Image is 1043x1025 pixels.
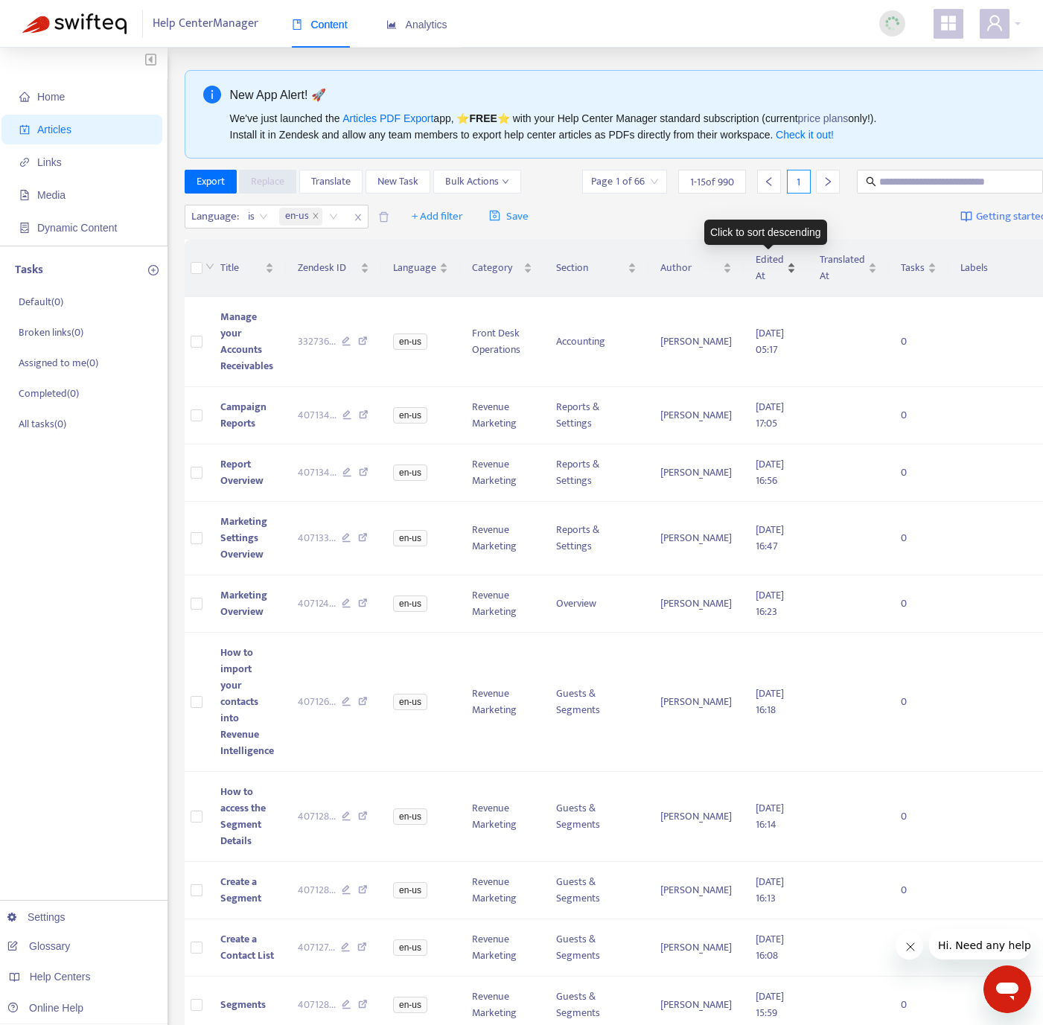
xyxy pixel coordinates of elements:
[185,205,241,228] span: Language :
[764,176,774,187] span: left
[889,297,948,387] td: 0
[889,633,948,772] td: 0
[896,932,924,960] iframe: Close message
[889,444,948,502] td: 0
[366,170,430,194] button: New Task
[378,211,389,223] span: delete
[866,176,876,187] span: search
[19,124,30,135] span: account-book
[648,240,744,297] th: Author
[220,513,267,563] span: Marketing Settings Overview
[298,530,336,546] span: 407133 ...
[220,587,267,620] span: Marketing Overview
[393,595,427,612] span: en-us
[248,205,268,228] span: is
[220,260,262,276] span: Title
[648,297,744,387] td: [PERSON_NAME]
[292,19,348,31] span: Content
[348,208,368,226] span: close
[823,176,833,187] span: right
[298,997,336,1013] span: 407128 ...
[292,19,302,30] span: book
[393,808,427,825] span: en-us
[889,919,948,977] td: 0
[940,14,957,32] span: appstore
[286,240,382,297] th: Zendesk ID
[544,502,648,575] td: Reports & Settings
[960,211,972,223] img: image-link
[889,862,948,919] td: 0
[756,930,784,964] span: [DATE] 16:08
[469,112,497,124] b: FREE
[460,772,544,862] td: Revenue Marketing
[889,575,948,633] td: 0
[983,965,1031,1013] iframe: Button to launch messaging window
[544,575,648,633] td: Overview
[544,919,648,977] td: Guests & Segments
[460,502,544,575] td: Revenue Marketing
[386,19,397,30] span: area-chart
[22,13,127,34] img: Swifteq
[808,240,889,297] th: Translated At
[298,260,358,276] span: Zendesk ID
[544,772,648,862] td: Guests & Segments
[820,252,865,284] span: Translated At
[756,988,784,1021] span: [DATE] 15:59
[756,521,784,555] span: [DATE] 16:47
[148,265,159,275] span: plus-circle
[7,911,66,923] a: Settings
[648,862,744,919] td: [PERSON_NAME]
[556,260,625,276] span: Section
[544,387,648,444] td: Reports & Settings
[312,212,319,221] span: close
[15,261,43,279] p: Tasks
[889,240,948,297] th: Tasks
[342,112,433,124] a: Articles PDF Export
[756,325,784,358] span: [DATE] 05:17
[220,930,274,964] span: Create a Contact List
[299,170,363,194] button: Translate
[37,124,71,135] span: Articles
[220,308,273,374] span: Manage your Accounts Receivables
[19,223,30,233] span: container
[544,240,648,297] th: Section
[460,240,544,297] th: Category
[37,156,62,168] span: Links
[901,260,925,276] span: Tasks
[393,407,427,424] span: en-us
[7,940,70,952] a: Glossary
[648,919,744,977] td: [PERSON_NAME]
[393,260,436,276] span: Language
[489,208,529,226] span: Save
[298,333,336,350] span: 332736 ...
[883,14,902,33] img: sync_loading.0b5143dde30e3a21642e.gif
[19,157,30,167] span: link
[544,862,648,919] td: Guests & Segments
[153,10,258,38] span: Help Center Manager
[401,205,474,229] button: + Add filter
[502,178,509,185] span: down
[648,633,744,772] td: [PERSON_NAME]
[660,260,720,276] span: Author
[478,205,540,229] button: saveSave
[298,939,335,956] span: 407127 ...
[756,685,784,718] span: [DATE] 16:18
[412,208,463,226] span: + Add filter
[220,398,267,432] span: Campaign Reports
[460,444,544,502] td: Revenue Marketing
[393,694,427,710] span: en-us
[460,862,544,919] td: Revenue Marketing
[544,297,648,387] td: Accounting
[544,444,648,502] td: Reports & Settings
[185,170,237,194] button: Export
[393,530,427,546] span: en-us
[298,407,336,424] span: 407134 ...
[460,387,544,444] td: Revenue Marketing
[787,170,811,194] div: 1
[798,112,849,124] a: price plans
[756,398,784,432] span: [DATE] 17:05
[460,919,544,977] td: Revenue Marketing
[776,129,834,141] a: Check it out!
[19,416,66,432] p: All tasks ( 0 )
[386,19,447,31] span: Analytics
